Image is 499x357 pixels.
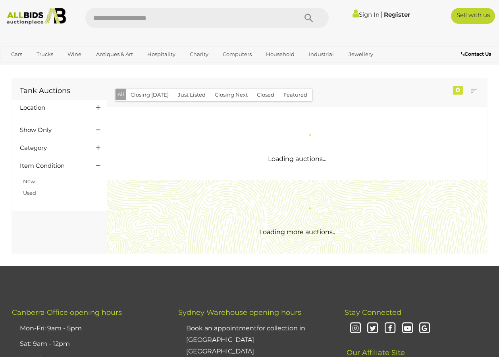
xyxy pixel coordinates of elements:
[178,308,301,317] span: Sydney Warehouse opening hours
[20,105,84,111] h4: Location
[186,324,305,355] a: Book an appointmentfor collection in [GEOGRAPHIC_DATA] [GEOGRAPHIC_DATA]
[383,322,397,336] i: Facebook
[35,61,62,74] a: Sports
[261,48,300,61] a: Household
[304,48,339,61] a: Industrial
[418,322,432,336] i: Google
[345,336,405,357] span: Our Affiliate Site
[126,89,173,101] button: Closing [DATE]
[186,324,257,332] u: Book an appointment
[343,48,378,61] a: Jewellery
[451,8,495,24] a: Sell with us
[23,190,36,196] a: Used
[20,127,84,134] h4: Show Only
[18,336,158,352] li: Sat: 9am - 12pm
[6,48,27,61] a: Cars
[353,11,380,18] a: Sign In
[345,308,401,317] span: Stay Connected
[6,61,31,74] a: Office
[210,89,252,101] button: Closing Next
[91,48,138,61] a: Antiques & Art
[381,10,383,19] span: |
[20,145,84,151] h4: Category
[20,163,84,169] h4: Item Condition
[12,308,122,317] span: Canberra Office opening hours
[453,86,463,95] div: 0
[252,89,279,101] button: Closed
[218,48,257,61] a: Computers
[384,11,410,18] a: Register
[116,89,126,100] button: All
[366,322,380,336] i: Twitter
[289,8,329,28] button: Search
[4,8,69,25] img: Allbids.com.au
[185,48,214,61] a: Charity
[279,89,312,101] button: Featured
[142,48,181,61] a: Hospitality
[349,322,362,336] i: Instagram
[18,321,158,336] li: Mon-Fri: 9am - 5pm
[173,89,210,101] button: Just Listed
[62,48,87,61] a: Wine
[23,178,35,184] a: New
[31,48,58,61] a: Trucks
[461,51,491,57] b: Contact Us
[259,228,335,236] span: Loading more auctions..
[461,50,493,58] a: Contact Us
[401,322,414,336] i: Youtube
[20,87,99,95] h1: Tank Auctions
[268,155,326,163] span: Loading auctions...
[66,61,133,74] a: [GEOGRAPHIC_DATA]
